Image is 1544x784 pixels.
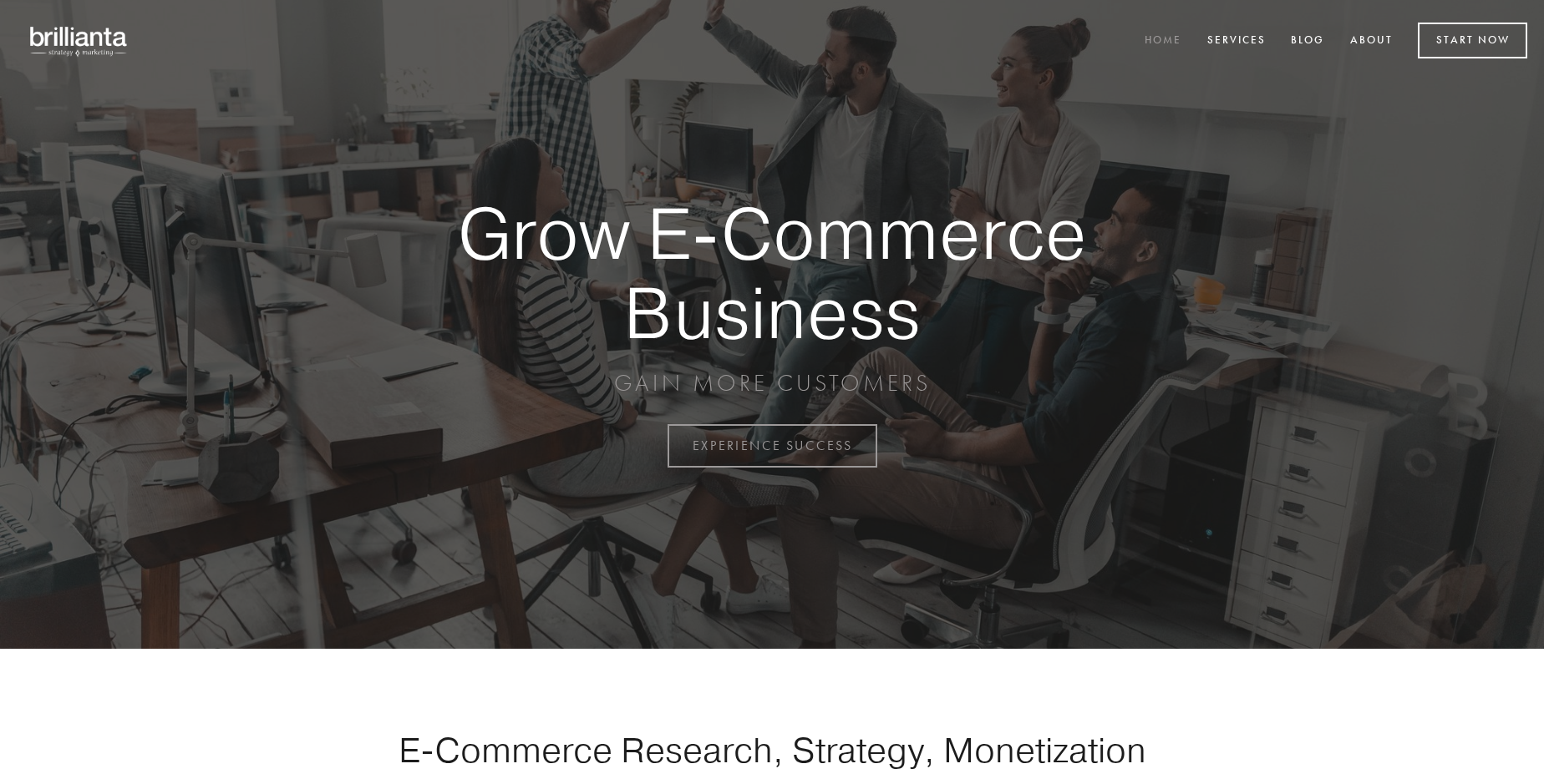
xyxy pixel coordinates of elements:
a: Home [1134,28,1192,55]
a: Blog [1280,28,1335,55]
a: EXPERIENCE SUCCESS [668,424,877,468]
strong: Grow E-Commerce Business [399,194,1145,352]
img: brillianta - research, strategy, marketing [17,17,142,65]
a: About [1339,28,1404,55]
p: GAIN MORE CUSTOMERS [399,368,1145,398]
a: Services [1196,28,1277,55]
h1: E-Commerce Research, Strategy, Monetization [346,729,1198,771]
a: Start Now [1418,23,1527,58]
